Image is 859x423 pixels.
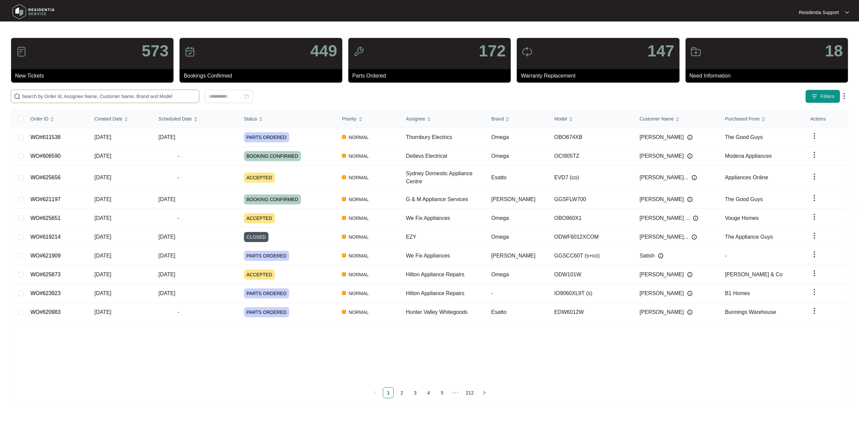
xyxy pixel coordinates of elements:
[94,153,111,159] span: [DATE]
[31,234,61,240] a: WO#619214
[352,72,511,80] p: Parts Ordered
[825,43,843,59] p: 18
[691,46,701,57] img: icon
[25,110,89,128] th: Order ID
[373,391,377,395] span: left
[479,387,490,398] button: right
[94,215,111,221] span: [DATE]
[406,133,486,141] div: Thornbury Electrics
[94,134,111,140] span: [DATE]
[554,115,567,123] span: Model
[479,43,506,59] p: 172
[692,175,697,180] img: Info icon
[396,387,407,398] li: 2
[640,233,688,241] span: [PERSON_NAME]...
[810,269,818,277] img: dropdown arrow
[94,115,122,123] span: Created Date
[16,46,27,57] img: icon
[549,209,634,228] td: OBO960X1
[640,308,684,316] span: [PERSON_NAME]
[491,196,536,202] span: [PERSON_NAME]
[725,196,763,202] span: The Good Guys
[244,151,301,161] span: BOOKING CONFIRMED
[725,115,759,123] span: Purchased From
[31,290,61,296] a: WO#623923
[423,387,434,398] li: 4
[31,134,61,140] a: WO#611538
[634,110,719,128] th: Customer Name
[31,253,61,258] a: WO#621909
[687,291,693,296] img: Info icon
[342,235,346,239] img: Vercel Logo
[342,291,346,295] img: Vercel Logo
[406,308,486,316] div: Hunter Valley Whitegoods
[687,197,693,202] img: Info icon
[94,272,111,277] span: [DATE]
[406,289,486,297] div: Hilton Appliance Repairs
[640,152,684,160] span: [PERSON_NAME]
[450,387,461,398] li: Next 5 Pages
[31,175,61,180] a: WO#625656
[725,175,768,180] span: Appliances Online
[342,310,346,314] img: Vercel Logo
[687,310,693,315] img: Info icon
[640,289,684,297] span: [PERSON_NAME]
[158,308,198,316] span: -
[406,252,486,260] div: We Fix Appliances
[94,196,111,202] span: [DATE]
[244,288,289,298] span: PARTS ORDERED
[491,253,536,258] span: [PERSON_NAME]
[820,93,835,100] span: Filters
[463,387,476,398] li: 212
[158,174,198,182] span: -
[810,288,818,296] img: dropdown arrow
[158,214,198,222] span: -
[725,272,782,277] span: [PERSON_NAME] & Co
[369,387,380,398] li: Previous Page
[410,388,420,398] a: 3
[94,175,111,180] span: [DATE]
[346,271,371,279] span: NORMAL
[479,387,490,398] li: Next Page
[158,196,175,202] span: [DATE]
[158,152,198,160] span: -
[369,387,380,398] button: left
[406,214,486,222] div: We Fix Appliances
[94,253,111,258] span: [DATE]
[342,175,346,179] img: Vercel Logo
[482,391,486,395] span: right
[406,170,486,186] div: Sydney Domestic Appliance Centre
[437,387,447,398] li: 5
[549,303,634,322] td: EDW6012W
[549,166,634,190] td: EVD7 (co)
[244,115,257,123] span: Status
[31,196,61,202] a: WO#621197
[244,307,289,317] span: PARTS ORDERED
[31,153,61,159] a: WO#606590
[142,43,168,59] p: 573
[658,253,663,258] img: Info icon
[406,233,486,241] div: EZY
[158,290,175,296] span: [DATE]
[22,93,196,100] input: Search by Order Id, Assignee Name, Customer Name, Brand and Model
[725,153,772,159] span: Modena Appliances
[383,388,393,398] a: 1
[342,216,346,220] img: Vercel Logo
[94,290,111,296] span: [DATE]
[845,11,849,14] img: dropdown arrow
[346,133,371,141] span: NORMAL
[810,132,818,140] img: dropdown arrow
[31,115,49,123] span: Order ID
[725,215,759,221] span: Vouge Homes
[725,134,763,140] span: The Good Guys
[491,309,506,315] span: Esatto
[397,388,407,398] a: 2
[491,215,509,221] span: Omega
[346,308,371,316] span: NORMAL
[491,234,509,240] span: Omega
[491,134,509,140] span: Omega
[342,197,346,201] img: Vercel Logo
[725,290,750,296] span: B1 Homes
[640,133,684,141] span: [PERSON_NAME]
[549,110,634,128] th: Model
